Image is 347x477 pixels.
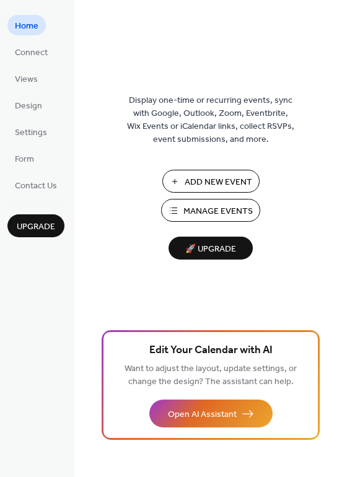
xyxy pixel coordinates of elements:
[7,175,64,195] a: Contact Us
[15,126,47,139] span: Settings
[15,180,57,193] span: Contact Us
[183,205,253,218] span: Manage Events
[15,20,38,33] span: Home
[7,121,55,142] a: Settings
[149,400,273,427] button: Open AI Assistant
[176,241,245,258] span: 🚀 Upgrade
[168,408,237,421] span: Open AI Assistant
[185,176,252,189] span: Add New Event
[17,221,55,234] span: Upgrade
[7,15,46,35] a: Home
[7,95,50,115] a: Design
[125,361,297,390] span: Want to adjust the layout, update settings, or change the design? The assistant can help.
[7,68,45,89] a: Views
[161,199,260,222] button: Manage Events
[15,100,42,113] span: Design
[15,46,48,59] span: Connect
[7,214,64,237] button: Upgrade
[169,237,253,260] button: 🚀 Upgrade
[162,170,260,193] button: Add New Event
[15,73,38,86] span: Views
[15,153,34,166] span: Form
[7,42,55,62] a: Connect
[149,342,273,359] span: Edit Your Calendar with AI
[127,94,294,146] span: Display one-time or recurring events, sync with Google, Outlook, Zoom, Eventbrite, Wix Events or ...
[7,148,42,168] a: Form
